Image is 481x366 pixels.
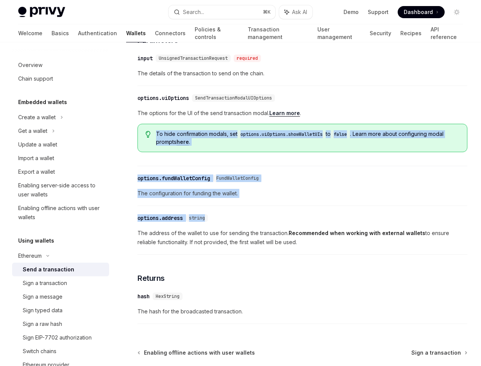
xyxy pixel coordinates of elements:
[12,138,109,151] a: Update a wallet
[18,140,57,149] div: Update a wallet
[12,151,109,165] a: Import a wallet
[404,8,433,16] span: Dashboard
[12,276,109,290] a: Sign a transaction
[18,236,54,245] h5: Using wallets
[137,55,153,62] div: input
[279,5,312,19] button: Ask AI
[155,24,186,42] a: Connectors
[145,131,151,138] svg: Tip
[18,74,53,83] div: Chain support
[137,69,467,78] span: The details of the transaction to send on the chain.
[23,347,56,356] div: Switch chains
[183,8,204,17] div: Search...
[23,319,62,329] div: Sign a raw hash
[18,113,56,122] div: Create a wallet
[18,154,54,163] div: Import a wallet
[12,263,109,276] a: Send a transaction
[195,95,272,101] span: SendTransactionModalUIOptions
[263,9,271,15] span: ⌘ K
[289,230,425,236] strong: Recommended when working with external wallets
[317,24,361,42] a: User management
[292,8,307,16] span: Ask AI
[368,8,389,16] a: Support
[189,215,205,221] span: string
[18,98,67,107] h5: Embedded wallets
[126,24,146,42] a: Wallets
[12,72,109,86] a: Chain support
[269,110,300,117] a: Learn more
[216,175,259,181] span: FundWalletConfig
[137,214,183,222] div: options.address
[18,251,42,260] div: Ethereum
[18,167,55,176] div: Export a wallet
[176,139,189,145] a: here
[195,24,239,42] a: Policies & controls
[156,130,459,146] span: To hide confirmation modals, set to . Learn more about configuring modal prompts .
[137,229,467,247] span: The address of the wallet to use for sending the transaction. to ensure reliable functionality. I...
[169,5,276,19] button: Search...⌘K
[18,126,47,135] div: Get a wallet
[23,292,62,301] div: Sign a message
[431,24,463,42] a: API reference
[12,317,109,331] a: Sign a raw hash
[12,58,109,72] a: Overview
[12,165,109,179] a: Export a wallet
[18,181,105,199] div: Enabling server-side access to user wallets
[12,304,109,317] a: Sign typed data
[137,109,467,118] span: The options for the UI of the send transaction modal. .
[12,290,109,304] a: Sign a message
[138,349,255,357] a: Enabling offline actions with user wallets
[52,24,69,42] a: Basics
[400,24,422,42] a: Recipes
[370,24,391,42] a: Security
[411,349,461,357] span: Sign a transaction
[137,293,150,300] div: hash
[137,174,210,182] div: options.fundWalletConfig
[144,349,255,357] span: Enabling offline actions with user wallets
[18,204,105,222] div: Enabling offline actions with user wallets
[23,265,74,274] div: Send a transaction
[344,8,359,16] a: Demo
[18,7,65,17] img: light logo
[18,61,42,70] div: Overview
[237,131,326,138] code: options.uiOptions.showWalletUIs
[12,344,109,358] a: Switch chains
[411,349,467,357] a: Sign a transaction
[137,94,189,102] div: options.uiOptions
[451,6,463,18] button: Toggle dark mode
[23,333,92,342] div: Sign EIP-7702 authorization
[18,24,42,42] a: Welcome
[248,24,308,42] a: Transaction management
[23,279,67,288] div: Sign a transaction
[23,306,62,315] div: Sign typed data
[398,6,445,18] a: Dashboard
[12,331,109,344] a: Sign EIP-7702 authorization
[137,189,467,198] span: The configuration for funding the wallet.
[156,293,180,299] span: HexString
[159,55,228,61] span: UnsignedTransactionRequest
[12,179,109,201] a: Enabling server-side access to user wallets
[12,201,109,224] a: Enabling offline actions with user wallets
[137,307,467,316] span: The hash for the broadcasted transaction.
[331,131,350,138] code: false
[137,273,165,283] span: Returns
[78,24,117,42] a: Authentication
[234,55,261,62] div: required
